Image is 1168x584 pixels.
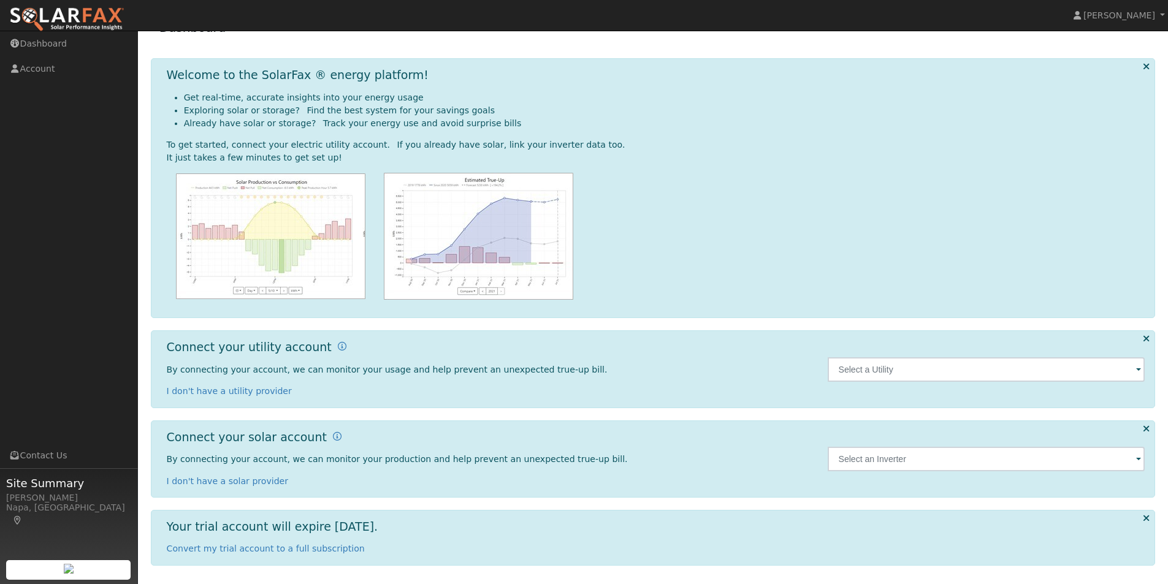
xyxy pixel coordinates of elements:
img: SolarFax [9,7,124,32]
div: It just takes a few minutes to get set up! [167,151,1145,164]
span: By connecting your account, we can monitor your production and help prevent an unexpected true-up... [167,454,628,464]
span: Site Summary [6,475,131,491]
a: Convert my trial account to a full subscription [167,544,365,553]
li: Get real-time, accurate insights into your energy usage [184,91,1145,104]
div: Napa, [GEOGRAPHIC_DATA] [6,501,131,527]
span: [PERSON_NAME] [1083,10,1155,20]
h1: Connect your utility account [167,340,332,354]
img: retrieve [64,564,74,574]
a: Dashboard [159,20,226,35]
a: I don't have a utility provider [167,386,292,396]
a: I don't have a solar provider [167,476,289,486]
h1: Welcome to the SolarFax ® energy platform! [167,68,429,82]
li: Exploring solar or storage? Find the best system for your savings goals [184,104,1145,117]
span: By connecting your account, we can monitor your usage and help prevent an unexpected true-up bill. [167,365,608,374]
div: [PERSON_NAME] [6,491,131,504]
li: Already have solar or storage? Track your energy use and avoid surprise bills [184,117,1145,130]
h1: Your trial account will expire [DATE]. [167,520,378,534]
h1: Connect your solar account [167,430,327,444]
a: Map [12,515,23,525]
input: Select a Utility [828,357,1145,382]
div: To get started, connect your electric utility account. If you already have solar, link your inver... [167,138,1145,151]
input: Select an Inverter [828,447,1145,471]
